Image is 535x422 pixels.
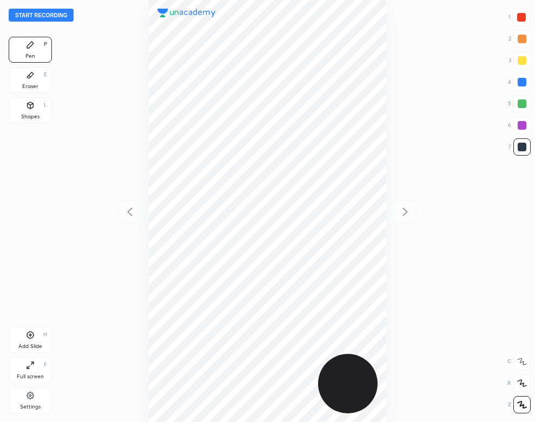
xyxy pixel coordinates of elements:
div: P [44,42,47,47]
div: Eraser [22,84,38,89]
div: X [507,374,531,392]
div: L [44,102,47,108]
div: Add Slide [18,344,42,349]
button: Start recording [9,9,74,22]
div: E [44,72,47,77]
img: logo.38c385cc.svg [157,9,216,17]
div: 1 [508,9,530,26]
div: 5 [508,95,531,112]
div: Shapes [21,114,39,119]
div: 4 [508,73,531,91]
div: H [43,332,47,337]
div: 6 [508,117,531,134]
div: F [44,362,47,367]
div: Settings [20,404,41,410]
div: 2 [508,30,531,48]
div: Pen [25,53,35,59]
div: Z [508,396,531,413]
div: 7 [508,138,531,156]
div: Full screen [17,374,44,379]
div: 3 [508,52,531,69]
div: C [507,353,531,370]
